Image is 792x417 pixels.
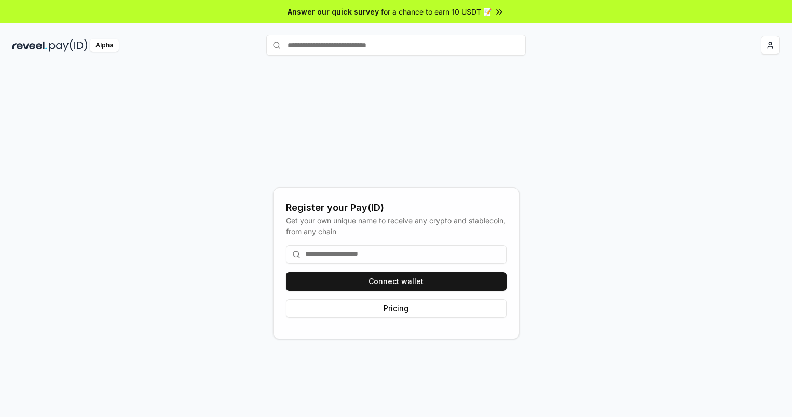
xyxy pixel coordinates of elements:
button: Pricing [286,299,507,318]
div: Get your own unique name to receive any crypto and stablecoin, from any chain [286,215,507,237]
img: pay_id [49,39,88,52]
span: for a chance to earn 10 USDT 📝 [381,6,492,17]
span: Answer our quick survey [288,6,379,17]
img: reveel_dark [12,39,47,52]
button: Connect wallet [286,272,507,291]
div: Alpha [90,39,119,52]
div: Register your Pay(ID) [286,200,507,215]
